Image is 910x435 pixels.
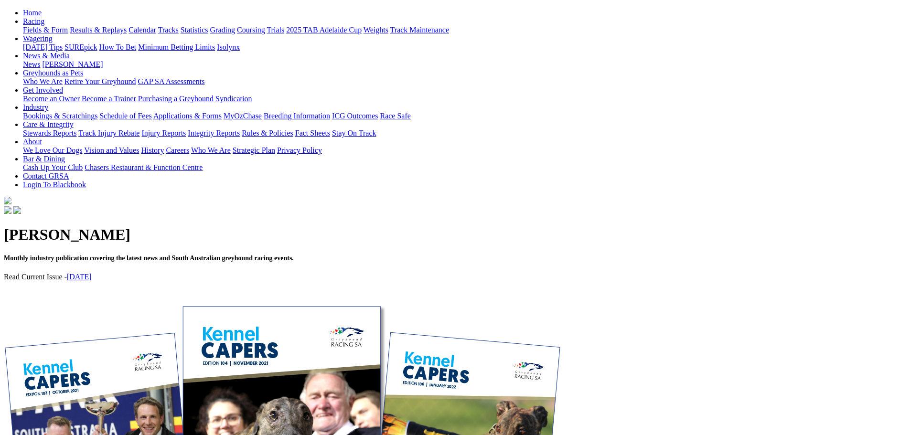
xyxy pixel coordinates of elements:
[158,26,179,34] a: Tracks
[138,95,214,103] a: Purchasing a Greyhound
[85,163,203,171] a: Chasers Restaurant & Function Centre
[4,197,11,204] img: logo-grsa-white.png
[70,26,127,34] a: Results & Replays
[23,172,69,180] a: Contact GRSA
[237,26,265,34] a: Coursing
[23,155,65,163] a: Bar & Dining
[224,112,262,120] a: MyOzChase
[23,52,70,60] a: News & Media
[23,17,44,25] a: Racing
[390,26,449,34] a: Track Maintenance
[332,112,378,120] a: ICG Outcomes
[23,163,83,171] a: Cash Up Your Club
[23,60,40,68] a: News
[215,95,252,103] a: Syndication
[23,95,906,103] div: Get Involved
[4,206,11,214] img: facebook.svg
[23,60,906,69] div: News & Media
[84,146,139,154] a: Vision and Values
[267,26,284,34] a: Trials
[23,77,906,86] div: Greyhounds as Pets
[138,77,205,85] a: GAP SA Assessments
[23,9,42,17] a: Home
[23,138,42,146] a: About
[264,112,330,120] a: Breeding Information
[23,34,53,42] a: Wagering
[23,43,906,52] div: Wagering
[64,77,136,85] a: Retire Your Greyhound
[23,112,97,120] a: Bookings & Scratchings
[295,129,330,137] a: Fact Sheets
[23,146,82,154] a: We Love Our Dogs
[286,26,362,34] a: 2025 TAB Adelaide Cup
[23,26,68,34] a: Fields & Form
[4,255,294,262] span: Monthly industry publication covering the latest news and South Australian greyhound racing events.
[128,26,156,34] a: Calendar
[210,26,235,34] a: Grading
[188,129,240,137] a: Integrity Reports
[141,129,186,137] a: Injury Reports
[42,60,103,68] a: [PERSON_NAME]
[153,112,222,120] a: Applications & Forms
[23,26,906,34] div: Racing
[166,146,189,154] a: Careers
[191,146,231,154] a: Who We Are
[242,129,293,137] a: Rules & Policies
[23,43,63,51] a: [DATE] Tips
[23,129,76,137] a: Stewards Reports
[23,163,906,172] div: Bar & Dining
[138,43,215,51] a: Minimum Betting Limits
[364,26,388,34] a: Weights
[380,112,410,120] a: Race Safe
[141,146,164,154] a: History
[4,273,906,281] p: Read Current Issue -
[23,112,906,120] div: Industry
[23,120,74,128] a: Care & Integrity
[23,180,86,189] a: Login To Blackbook
[82,95,136,103] a: Become a Trainer
[4,226,906,244] h1: [PERSON_NAME]
[217,43,240,51] a: Isolynx
[13,206,21,214] img: twitter.svg
[78,129,139,137] a: Track Injury Rebate
[67,273,92,281] a: [DATE]
[233,146,275,154] a: Strategic Plan
[99,112,151,120] a: Schedule of Fees
[181,26,208,34] a: Statistics
[332,129,376,137] a: Stay On Track
[23,77,63,85] a: Who We Are
[23,146,906,155] div: About
[23,95,80,103] a: Become an Owner
[23,103,48,111] a: Industry
[23,129,906,138] div: Care & Integrity
[64,43,97,51] a: SUREpick
[23,69,83,77] a: Greyhounds as Pets
[23,86,63,94] a: Get Involved
[277,146,322,154] a: Privacy Policy
[99,43,137,51] a: How To Bet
